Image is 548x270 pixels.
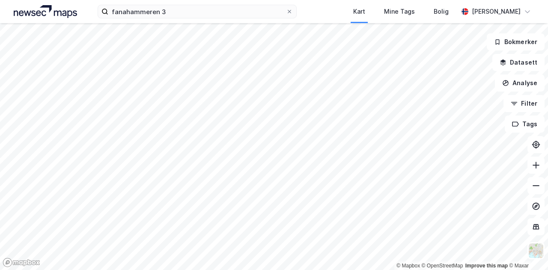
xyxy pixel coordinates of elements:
div: Kontrollprogram for chat [505,229,548,270]
a: Mapbox homepage [3,258,40,267]
iframe: Chat Widget [505,229,548,270]
button: Tags [505,116,545,133]
a: Improve this map [465,263,508,269]
div: Mine Tags [384,6,415,17]
button: Filter [503,95,545,112]
button: Datasett [492,54,545,71]
a: OpenStreetMap [422,263,463,269]
button: Analyse [495,74,545,92]
div: Kart [353,6,365,17]
button: Bokmerker [487,33,545,50]
img: logo.a4113a55bc3d86da70a041830d287a7e.svg [14,5,77,18]
a: Mapbox [396,263,420,269]
input: Søk på adresse, matrikkel, gårdeiere, leietakere eller personer [108,5,286,18]
div: [PERSON_NAME] [472,6,521,17]
div: Bolig [434,6,449,17]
